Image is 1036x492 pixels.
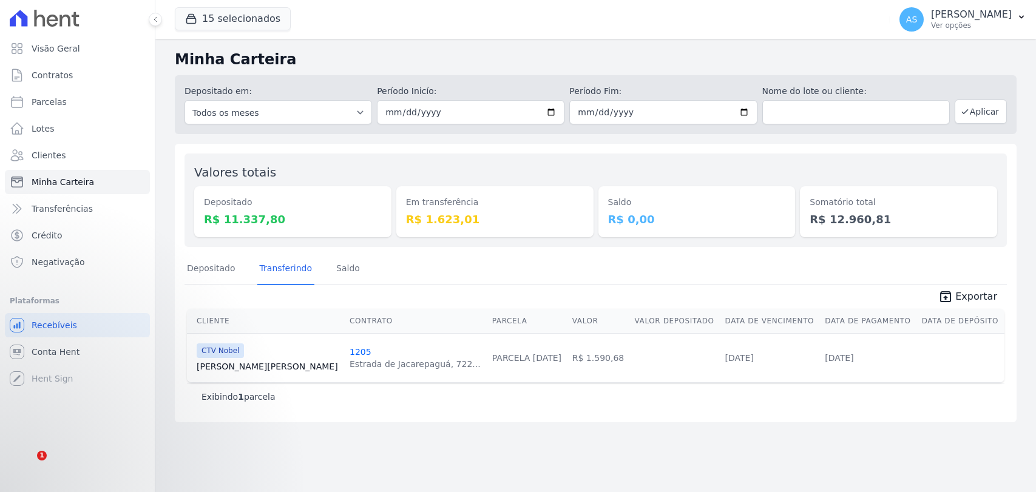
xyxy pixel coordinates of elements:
[890,2,1036,36] button: AS [PERSON_NAME] Ver opções
[608,196,786,209] dt: Saldo
[931,8,1012,21] p: [PERSON_NAME]
[938,289,953,304] i: unarchive
[810,211,987,227] dd: R$ 12.960,81
[32,69,73,81] span: Contratos
[345,309,487,334] th: Contrato
[5,116,150,141] a: Lotes
[567,333,630,382] td: R$ 1.590,68
[32,229,63,241] span: Crédito
[725,353,754,363] a: [DATE]
[32,346,80,358] span: Conta Hent
[197,343,244,358] span: CTV Nobel
[350,358,481,370] div: Estrada de Jacarepaguá, 722...
[377,85,564,98] label: Período Inicío:
[175,49,1017,70] h2: Minha Carteira
[204,196,382,209] dt: Depositado
[825,353,853,363] a: [DATE]
[32,319,77,331] span: Recebíveis
[406,211,584,227] dd: R$ 1.623,01
[487,309,567,334] th: Parcela
[12,451,41,480] iframe: Intercom live chat
[204,211,382,227] dd: R$ 11.337,80
[820,309,916,334] th: Data de Pagamento
[810,196,987,209] dt: Somatório total
[492,353,561,363] a: PARCELA [DATE]
[567,309,630,334] th: Valor
[257,254,315,285] a: Transferindo
[5,313,150,337] a: Recebíveis
[194,165,276,180] label: Valores totais
[334,254,362,285] a: Saldo
[5,36,150,61] a: Visão Geral
[5,170,150,194] a: Minha Carteira
[32,96,67,108] span: Parcelas
[5,223,150,248] a: Crédito
[917,309,1004,334] th: Data de Depósito
[185,254,238,285] a: Depositado
[929,289,1007,306] a: unarchive Exportar
[720,309,821,334] th: Data de Vencimento
[5,90,150,114] a: Parcelas
[350,347,371,357] a: 1205
[955,289,997,304] span: Exportar
[5,197,150,221] a: Transferências
[5,250,150,274] a: Negativação
[9,374,252,459] iframe: Intercom notifications mensagem
[187,309,345,334] th: Cliente
[406,196,584,209] dt: Em transferência
[569,85,757,98] label: Período Fim:
[175,7,291,30] button: 15 selecionados
[32,149,66,161] span: Clientes
[5,63,150,87] a: Contratos
[32,176,94,188] span: Minha Carteira
[5,340,150,364] a: Conta Hent
[931,21,1012,30] p: Ver opções
[906,15,917,24] span: AS
[32,256,85,268] span: Negativação
[32,123,55,135] span: Lotes
[955,99,1007,124] button: Aplicar
[32,42,80,55] span: Visão Geral
[197,360,340,372] a: [PERSON_NAME][PERSON_NAME]
[10,294,145,308] div: Plataformas
[32,203,93,215] span: Transferências
[37,451,47,460] span: 1
[608,211,786,227] dd: R$ 0,00
[630,309,720,334] th: Valor Depositado
[5,143,150,167] a: Clientes
[762,85,950,98] label: Nome do lote ou cliente:
[185,86,252,96] label: Depositado em:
